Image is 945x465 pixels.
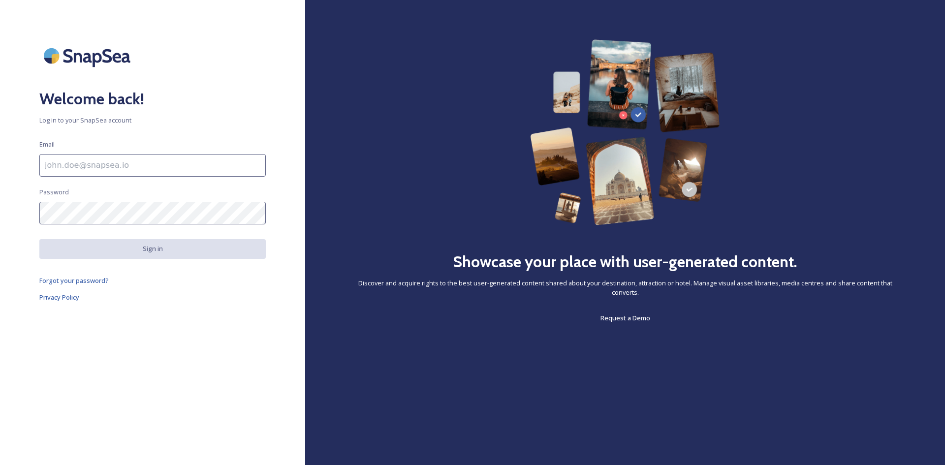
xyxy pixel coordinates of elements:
[39,275,266,286] a: Forgot your password?
[39,291,266,303] a: Privacy Policy
[39,293,79,302] span: Privacy Policy
[530,39,720,225] img: 63b42ca75bacad526042e722_Group%20154-p-800.png
[345,279,906,297] span: Discover and acquire rights to the best user-generated content shared about your destination, att...
[39,39,138,72] img: SnapSea Logo
[39,239,266,258] button: Sign in
[39,140,55,149] span: Email
[600,312,650,324] a: Request a Demo
[600,313,650,322] span: Request a Demo
[453,250,797,274] h2: Showcase your place with user-generated content.
[39,87,266,111] h2: Welcome back!
[39,276,109,285] span: Forgot your password?
[39,116,266,125] span: Log in to your SnapSea account
[39,187,69,197] span: Password
[39,154,266,177] input: john.doe@snapsea.io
